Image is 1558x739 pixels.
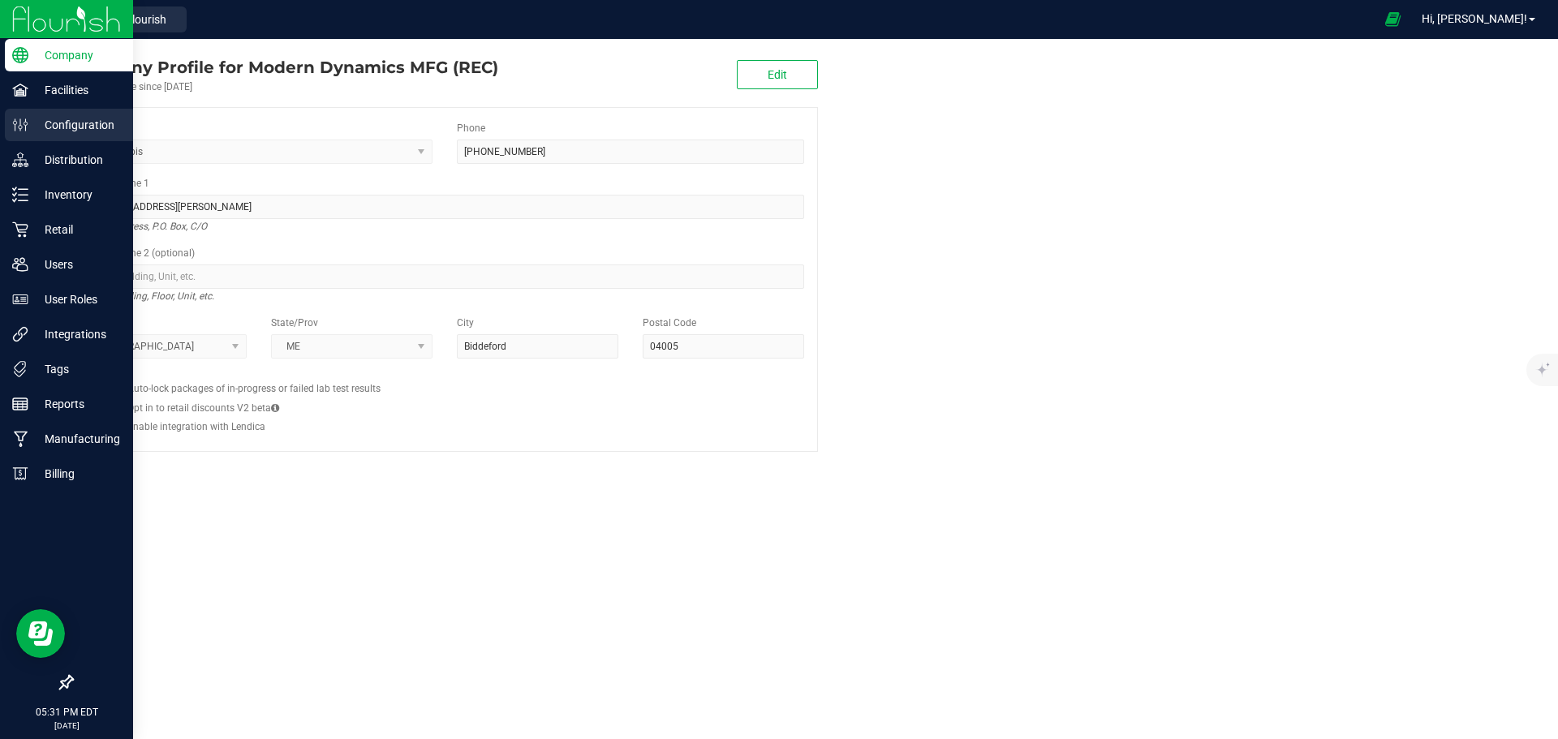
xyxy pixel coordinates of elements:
[643,334,804,359] input: Postal Code
[71,79,498,94] div: Account active since [DATE]
[127,419,265,434] label: Enable integration with Lendica
[127,401,279,415] label: Opt in to retail discounts V2 beta
[12,466,28,482] inline-svg: Billing
[7,720,126,732] p: [DATE]
[12,431,28,447] inline-svg: Manufacturing
[85,371,804,381] h2: Configs
[1375,3,1411,35] span: Open Ecommerce Menu
[85,246,195,260] label: Address Line 2 (optional)
[127,381,381,396] label: Auto-lock packages of in-progress or failed lab test results
[12,82,28,98] inline-svg: Facilities
[457,334,618,359] input: City
[85,264,804,289] input: Suite, Building, Unit, etc.
[12,117,28,133] inline-svg: Configuration
[457,121,485,135] label: Phone
[85,195,804,219] input: Address
[28,150,126,170] p: Distribution
[768,68,787,81] span: Edit
[28,255,126,274] p: Users
[28,429,126,449] p: Manufacturing
[457,316,474,330] label: City
[28,359,126,379] p: Tags
[12,361,28,377] inline-svg: Tags
[12,221,28,238] inline-svg: Retail
[85,217,207,236] i: Street address, P.O. Box, C/O
[12,47,28,63] inline-svg: Company
[12,326,28,342] inline-svg: Integrations
[12,396,28,412] inline-svg: Reports
[28,115,126,135] p: Configuration
[28,80,126,100] p: Facilities
[28,220,126,239] p: Retail
[71,55,498,79] div: Modern Dynamics MFG (REC)
[7,705,126,720] p: 05:31 PM EDT
[643,316,696,330] label: Postal Code
[16,609,65,658] iframe: Resource center
[12,291,28,307] inline-svg: User Roles
[85,286,214,306] i: Suite, Building, Floor, Unit, etc.
[28,394,126,414] p: Reports
[28,324,126,344] p: Integrations
[271,316,318,330] label: State/Prov
[12,256,28,273] inline-svg: Users
[12,152,28,168] inline-svg: Distribution
[28,290,126,309] p: User Roles
[12,187,28,203] inline-svg: Inventory
[737,60,818,89] button: Edit
[28,464,126,483] p: Billing
[28,185,126,204] p: Inventory
[1422,12,1527,25] span: Hi, [PERSON_NAME]!
[28,45,126,65] p: Company
[457,140,804,164] input: (123) 456-7890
